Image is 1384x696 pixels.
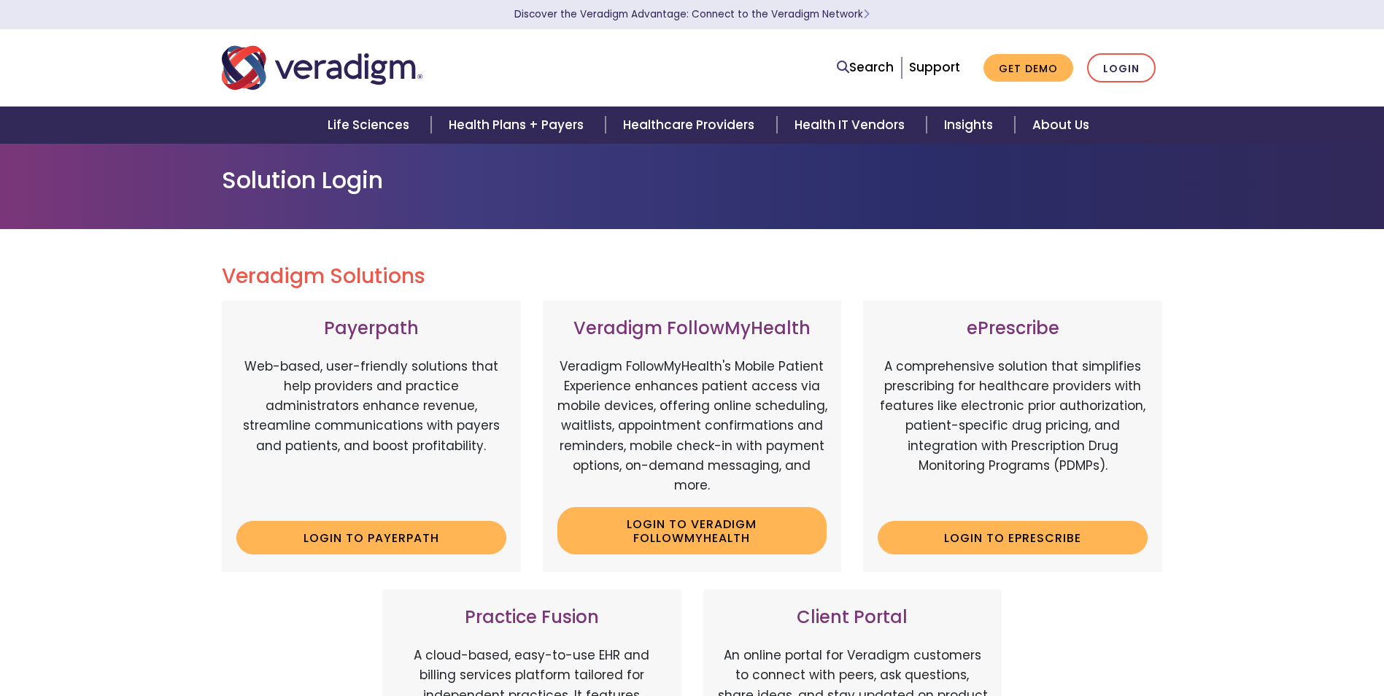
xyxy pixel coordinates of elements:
p: Veradigm FollowMyHealth's Mobile Patient Experience enhances patient access via mobile devices, o... [557,357,827,495]
h1: Solution Login [222,166,1163,194]
h3: Payerpath [236,318,506,339]
p: Web-based, user-friendly solutions that help providers and practice administrators enhance revenu... [236,357,506,510]
a: Discover the Veradigm Advantage: Connect to the Veradigm NetworkLearn More [514,7,870,21]
h3: Veradigm FollowMyHealth [557,318,827,339]
a: Login to Payerpath [236,521,506,554]
h3: ePrescribe [878,318,1148,339]
h2: Veradigm Solutions [222,264,1163,289]
a: Insights [927,107,1015,144]
h3: Client Portal [718,607,988,628]
a: About Us [1015,107,1107,144]
a: Health IT Vendors [777,107,927,144]
a: Get Demo [983,54,1073,82]
a: Support [909,58,960,76]
a: Login to Veradigm FollowMyHealth [557,507,827,554]
a: Healthcare Providers [606,107,776,144]
a: Health Plans + Payers [431,107,606,144]
img: Veradigm logo [222,44,422,92]
a: Login [1087,53,1156,83]
a: Search [837,58,894,77]
h3: Practice Fusion [397,607,667,628]
p: A comprehensive solution that simplifies prescribing for healthcare providers with features like ... [878,357,1148,510]
span: Learn More [863,7,870,21]
a: Life Sciences [310,107,431,144]
a: Login to ePrescribe [878,521,1148,554]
